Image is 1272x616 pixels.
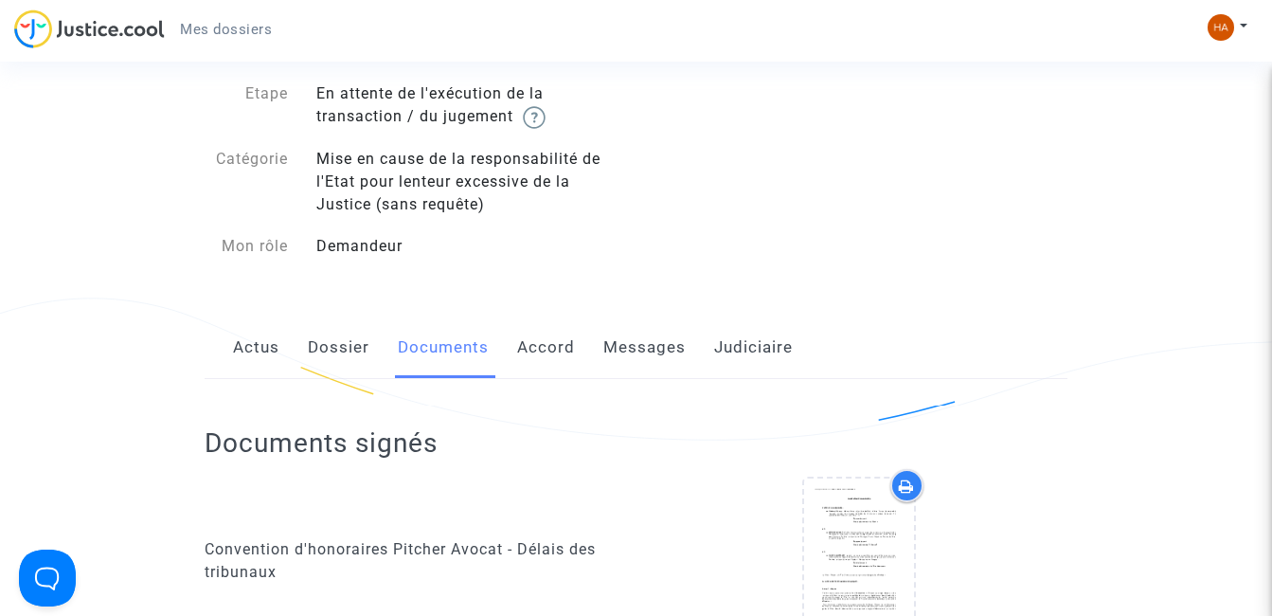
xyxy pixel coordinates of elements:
[1208,14,1234,41] img: 653f322923872f6477a92bb2d7fb0529
[190,82,302,129] div: Etape
[603,317,686,379] a: Messages
[302,235,636,258] div: Demandeur
[190,235,302,258] div: Mon rôle
[180,21,272,38] span: Mes dossiers
[14,9,165,48] img: jc-logo.svg
[302,82,636,129] div: En attente de l'exécution de la transaction / du jugement
[398,317,489,379] a: Documents
[190,148,302,216] div: Catégorie
[523,106,546,129] img: help.svg
[233,317,279,379] a: Actus
[165,15,287,44] a: Mes dossiers
[19,550,76,607] iframe: Help Scout Beacon - Open
[205,538,622,584] div: Convention d'honoraires Pitcher Avocat - Délais des tribunaux
[205,426,438,460] h2: Documents signés
[308,317,369,379] a: Dossier
[302,148,636,216] div: Mise en cause de la responsabilité de l'Etat pour lenteur excessive de la Justice (sans requête)
[517,317,575,379] a: Accord
[714,317,793,379] a: Judiciaire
